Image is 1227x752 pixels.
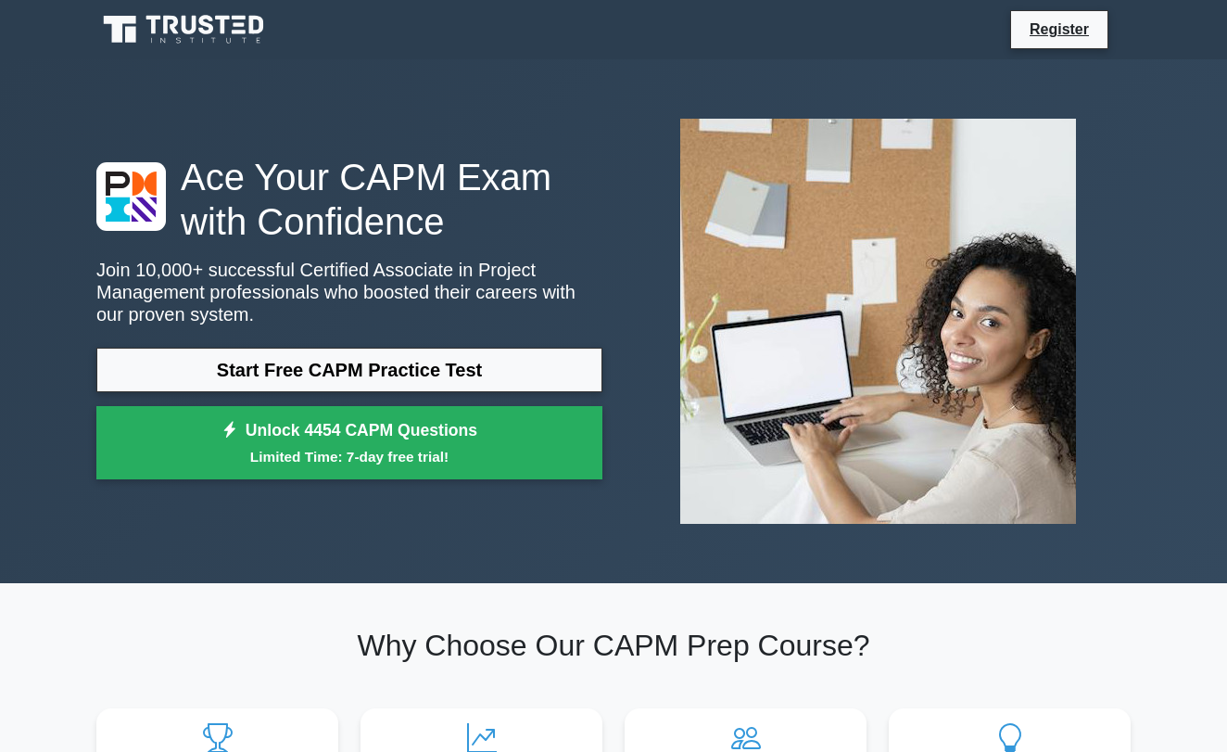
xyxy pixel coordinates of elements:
small: Limited Time: 7-day free trial! [120,446,579,467]
a: Unlock 4454 CAPM QuestionsLimited Time: 7-day free trial! [96,406,602,480]
a: Register [1018,18,1100,41]
h2: Why Choose Our CAPM Prep Course? [96,628,1131,663]
h1: Ace Your CAPM Exam with Confidence [96,155,602,244]
a: Start Free CAPM Practice Test [96,348,602,392]
p: Join 10,000+ successful Certified Associate in Project Management professionals who boosted their... [96,259,602,325]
